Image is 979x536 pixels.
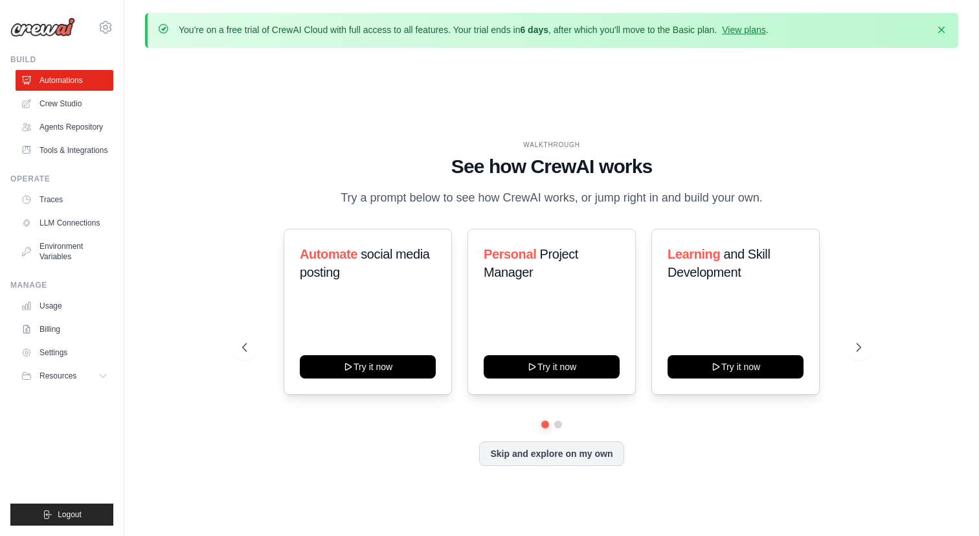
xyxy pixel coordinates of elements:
[16,93,113,114] a: Crew Studio
[242,140,862,150] div: WALKTHROUGH
[16,296,113,316] a: Usage
[722,25,765,35] a: View plans
[16,236,113,267] a: Environment Variables
[668,355,804,379] button: Try it now
[484,355,620,379] button: Try it now
[39,371,76,381] span: Resources
[10,504,113,526] button: Logout
[10,174,113,184] div: Operate
[10,54,113,65] div: Build
[300,355,436,379] button: Try it now
[668,247,770,279] span: and Skill Development
[10,17,75,37] img: Logo
[16,140,113,161] a: Tools & Integrations
[484,247,578,279] span: Project Manager
[179,23,769,36] p: You're on a free trial of CrewAI Cloud with full access to all features. Your trial ends in , aft...
[242,155,862,178] h1: See how CrewAI works
[479,441,624,466] button: Skip and explore on my own
[914,474,979,536] iframe: Chat Widget
[16,213,113,233] a: LLM Connections
[300,247,430,279] span: social media posting
[668,247,720,261] span: Learning
[16,117,113,137] a: Agents Repository
[16,319,113,340] a: Billing
[520,25,548,35] strong: 6 days
[484,247,536,261] span: Personal
[16,70,113,91] a: Automations
[58,509,82,520] span: Logout
[16,342,113,363] a: Settings
[16,366,113,386] button: Resources
[300,247,357,261] span: Automate
[16,189,113,210] a: Traces
[10,280,113,290] div: Manage
[334,189,769,207] p: Try a prompt below to see how CrewAI works, or jump right in and build your own.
